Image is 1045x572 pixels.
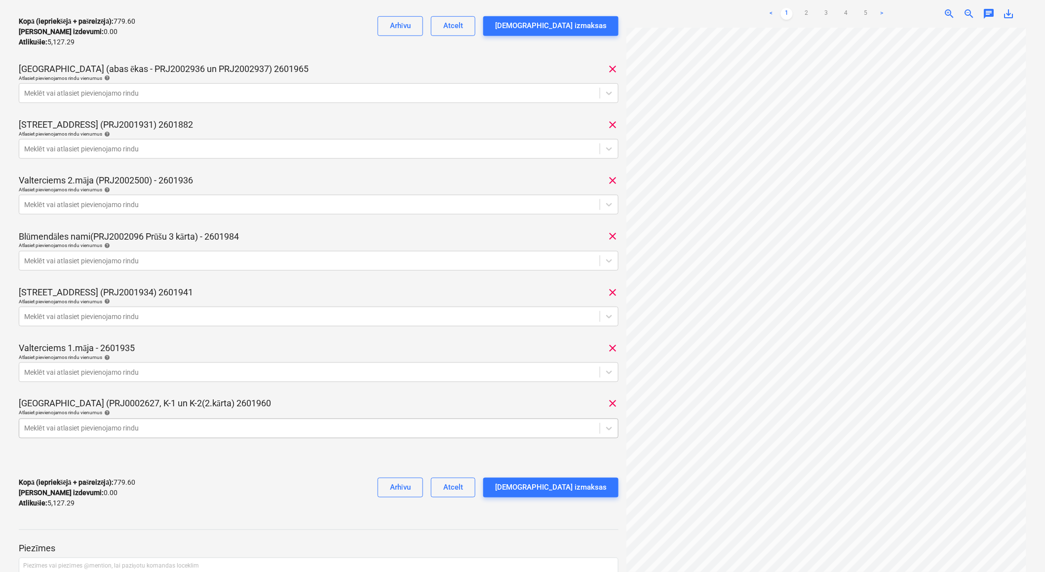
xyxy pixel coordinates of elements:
span: zoom_out [963,8,975,20]
strong: Kopā (iepriekšējā + pašreizējā) : [19,479,114,487]
div: Atlasiet pievienojamos rindu vienumus [19,298,619,305]
div: Atcelt [443,19,463,32]
div: Atlasiet pievienojamos rindu vienumus [19,410,619,416]
a: Page 4 [840,8,852,20]
p: Valterciems 2.māja (PRJ2002500) - 2601936 [19,175,193,186]
strong: Atlikušie : [19,500,47,507]
div: Atlasiet pievienojamos rindu vienumus [19,131,619,137]
strong: [PERSON_NAME] izdevumi : [19,489,104,497]
div: Arhīvu [390,481,411,494]
div: Arhīvu [390,19,411,32]
span: help [102,131,110,137]
div: Atlasiet pievienojamos rindu vienumus [19,186,619,193]
span: save_alt [1003,8,1014,20]
p: 0.00 [19,27,117,37]
a: Page 5 [860,8,872,20]
p: 779.60 [19,478,135,488]
span: clear [607,342,619,354]
p: Blūmendāles nami(PRJ2002096 Prūšu 3 kārta) - 2601984 [19,231,239,243]
p: [STREET_ADDRESS] (PRJ2001934) 2601941 [19,286,193,298]
span: clear [607,175,619,186]
p: 779.60 [19,16,135,27]
span: help [102,187,110,193]
iframe: Chat Widget [996,525,1045,572]
span: chat [983,8,995,20]
p: [GEOGRAPHIC_DATA] (PRJ0002627, K-1 un K-2(2.kārta) 2601960 [19,398,271,410]
a: Next page [876,8,888,20]
a: Page 3 [820,8,832,20]
p: [GEOGRAPHIC_DATA] (abas ēkas - PRJ2002936 un PRJ2002937) 2601965 [19,63,309,75]
button: [DEMOGRAPHIC_DATA] izmaksas [483,478,619,498]
p: Piezīmes [19,543,619,555]
p: 5,127.29 [19,37,75,47]
a: Page 1 is your current page [781,8,793,20]
a: Page 2 [801,8,813,20]
button: Atcelt [431,478,475,498]
button: Atcelt [431,16,475,36]
span: clear [607,119,619,131]
span: help [102,243,110,249]
button: Arhīvu [378,16,423,36]
span: help [102,298,110,304]
p: [STREET_ADDRESS] (PRJ2001931) 2601882 [19,119,193,131]
div: Atlasiet pievienojamos rindu vienumus [19,75,619,81]
span: clear [607,63,619,75]
strong: Atlikušie : [19,38,47,46]
span: zoom_in [943,8,955,20]
p: 5,127.29 [19,499,75,509]
span: help [102,355,110,360]
div: [DEMOGRAPHIC_DATA] izmaksas [495,19,607,32]
p: 0.00 [19,488,117,499]
span: clear [607,230,619,242]
p: Valterciems 1.māja - 2601935 [19,342,135,354]
div: [DEMOGRAPHIC_DATA] izmaksas [495,481,607,494]
button: Arhīvu [378,478,423,498]
strong: Kopā (iepriekšējā + pašreizējā) : [19,17,114,25]
button: [DEMOGRAPHIC_DATA] izmaksas [483,16,619,36]
span: help [102,410,110,416]
span: help [102,75,110,81]
div: Atcelt [443,481,463,494]
div: Atlasiet pievienojamos rindu vienumus [19,354,619,360]
span: clear [607,398,619,410]
a: Previous page [765,8,777,20]
strong: [PERSON_NAME] izdevumi : [19,28,104,36]
span: clear [607,286,619,298]
div: Atlasiet pievienojamos rindu vienumus [19,242,619,249]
